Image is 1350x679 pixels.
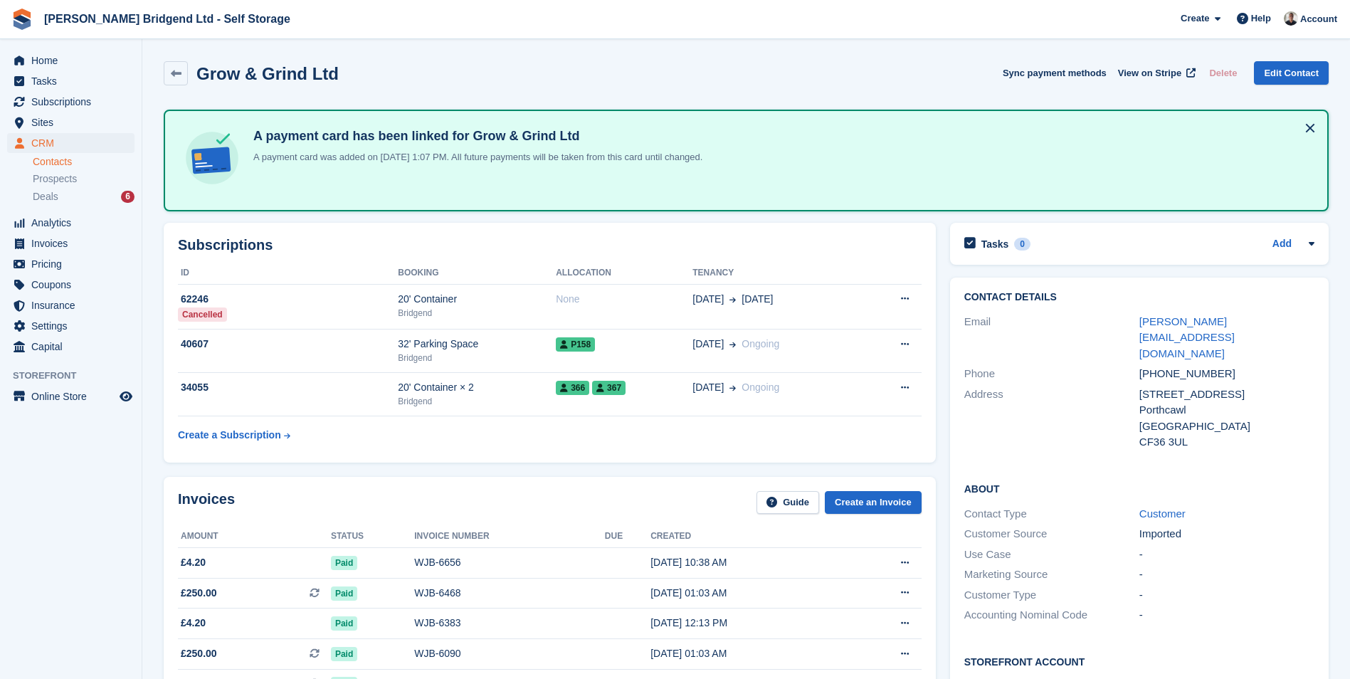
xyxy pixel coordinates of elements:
[1254,61,1329,85] a: Edit Contact
[11,9,33,30] img: stora-icon-8386f47178a22dfd0bd8f6a31ec36ba5ce8667c1dd55bd0f319d3a0aa187defe.svg
[331,647,357,661] span: Paid
[1139,434,1314,451] div: CF36 3UL
[331,556,357,570] span: Paid
[964,654,1314,668] h2: Storefront Account
[178,525,331,548] th: Amount
[964,587,1139,604] div: Customer Type
[964,567,1139,583] div: Marketing Source
[592,381,626,395] span: 367
[178,380,398,395] div: 34055
[1139,386,1314,403] div: [STREET_ADDRESS]
[414,555,605,570] div: WJB-6656
[1284,11,1298,26] img: Rhys Jones
[414,525,605,548] th: Invoice number
[964,481,1314,495] h2: About
[1139,419,1314,435] div: [GEOGRAPHIC_DATA]
[31,133,117,153] span: CRM
[1139,547,1314,563] div: -
[31,71,117,91] span: Tasks
[742,292,773,307] span: [DATE]
[331,616,357,631] span: Paid
[196,64,339,83] h2: Grow & Grind Ltd
[7,337,135,357] a: menu
[248,128,702,144] h4: A payment card has been linked for Grow & Grind Ltd
[964,366,1139,382] div: Phone
[398,395,556,408] div: Bridgend
[414,646,605,661] div: WJB-6090
[181,646,217,661] span: £250.00
[650,525,845,548] th: Created
[964,547,1139,563] div: Use Case
[964,607,1139,623] div: Accounting Nominal Code
[1118,66,1181,80] span: View on Stripe
[31,233,117,253] span: Invoices
[7,275,135,295] a: menu
[1014,238,1030,251] div: 0
[248,150,702,164] p: A payment card was added on [DATE] 1:07 PM. All future payments will be taken from this card unti...
[178,237,922,253] h2: Subscriptions
[650,616,845,631] div: [DATE] 12:13 PM
[692,262,863,285] th: Tenancy
[1139,366,1314,382] div: [PHONE_NUMBER]
[31,92,117,112] span: Subscriptions
[556,292,692,307] div: None
[7,71,135,91] a: menu
[1300,12,1337,26] span: Account
[178,491,235,515] h2: Invoices
[31,337,117,357] span: Capital
[398,307,556,320] div: Bridgend
[178,307,227,322] div: Cancelled
[398,262,556,285] th: Booking
[31,112,117,132] span: Sites
[692,292,724,307] span: [DATE]
[7,254,135,274] a: menu
[1181,11,1209,26] span: Create
[178,292,398,307] div: 62246
[1272,236,1292,253] a: Add
[556,381,589,395] span: 366
[38,7,296,31] a: [PERSON_NAME] Bridgend Ltd - Self Storage
[121,191,135,203] div: 6
[33,172,77,186] span: Prospects
[181,586,217,601] span: £250.00
[1139,567,1314,583] div: -
[414,616,605,631] div: WJB-6383
[33,172,135,186] a: Prospects
[964,506,1139,522] div: Contact Type
[1003,61,1107,85] button: Sync payment methods
[33,155,135,169] a: Contacts
[692,380,724,395] span: [DATE]
[742,381,779,393] span: Ongoing
[1139,315,1235,359] a: [PERSON_NAME][EMAIL_ADDRESS][DOMAIN_NAME]
[7,213,135,233] a: menu
[331,525,414,548] th: Status
[964,526,1139,542] div: Customer Source
[1139,402,1314,419] div: Porthcawl
[398,352,556,364] div: Bridgend
[964,292,1314,303] h2: Contact Details
[7,386,135,406] a: menu
[7,316,135,336] a: menu
[31,51,117,70] span: Home
[33,190,58,204] span: Deals
[178,428,281,443] div: Create a Subscription
[331,586,357,601] span: Paid
[7,51,135,70] a: menu
[31,213,117,233] span: Analytics
[31,316,117,336] span: Settings
[181,616,206,631] span: £4.20
[964,314,1139,362] div: Email
[1139,587,1314,604] div: -
[178,422,290,448] a: Create a Subscription
[7,112,135,132] a: menu
[556,337,595,352] span: P158
[964,386,1139,451] div: Address
[31,254,117,274] span: Pricing
[1251,11,1271,26] span: Help
[1139,607,1314,623] div: -
[31,386,117,406] span: Online Store
[650,646,845,661] div: [DATE] 01:03 AM
[181,555,206,570] span: £4.20
[414,586,605,601] div: WJB-6468
[13,369,142,383] span: Storefront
